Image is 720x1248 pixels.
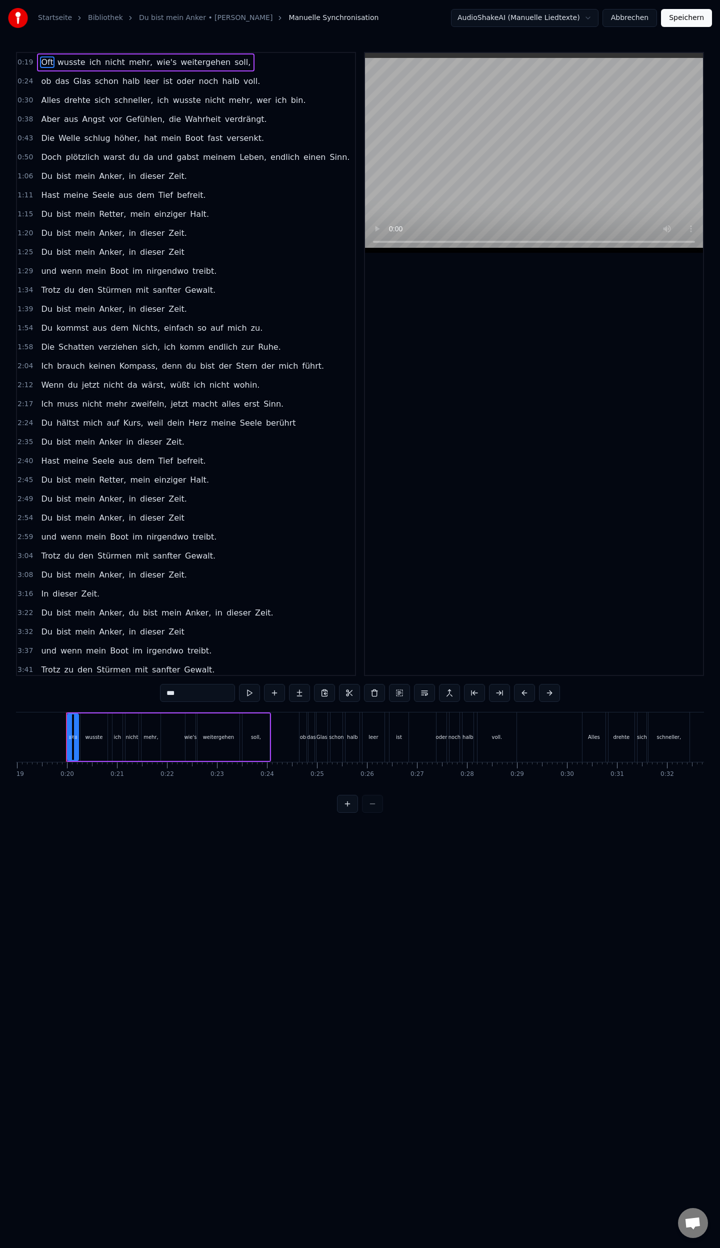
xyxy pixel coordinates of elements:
div: drehte [613,733,629,741]
span: Gefühlen, [125,113,166,125]
span: dieser [139,493,165,505]
span: nicht [204,94,226,106]
span: dieser [139,246,165,258]
span: 0:24 [17,76,33,86]
span: mehr, [128,56,153,68]
span: bist [55,436,72,448]
span: mein [74,436,96,448]
span: Glas [72,75,92,87]
span: 1:11 [17,190,33,200]
span: dem [135,189,155,201]
span: mein [74,303,96,315]
span: Ich [40,398,54,410]
span: aus [117,455,133,467]
span: halb [121,75,141,87]
span: wärst, [140,379,167,391]
span: nicht [102,379,124,391]
a: Chat öffnen [678,1208,708,1238]
div: mehr, [143,733,158,741]
div: noch [448,733,460,741]
span: aus [117,189,133,201]
span: Oft [40,56,54,68]
span: meine [210,417,237,429]
span: dieser [139,569,165,581]
span: Gewalt. [184,284,216,296]
span: halb [221,75,240,87]
span: komm [178,341,205,353]
span: Hast [40,455,60,467]
span: du [66,379,78,391]
div: ist [396,733,402,741]
span: wer [255,94,272,106]
span: meinem [202,151,236,163]
span: Aber [40,113,61,125]
span: mein [74,607,96,619]
span: 1:25 [17,247,33,257]
span: 2:40 [17,456,33,466]
span: Zeit. [80,588,101,600]
span: Du [40,208,53,220]
span: kommst [55,322,89,334]
span: Trotz [40,550,61,562]
span: du [185,360,197,372]
span: 2:17 [17,399,33,409]
span: mein [74,474,96,486]
span: Du [40,607,53,619]
span: einziger [153,474,187,486]
span: wenn [59,265,83,277]
span: 2:24 [17,418,33,428]
span: und [40,265,57,277]
span: befreit. [176,189,207,201]
span: Zeit. [167,227,188,239]
span: Du [40,303,53,315]
span: Anker, [98,170,125,182]
span: meine [62,455,89,467]
span: im [131,531,143,543]
span: Die [40,132,55,144]
div: ob [300,733,306,741]
span: 1:20 [17,228,33,238]
span: wenn [59,531,83,543]
span: Tief [157,189,174,201]
span: in [127,512,137,524]
span: Du [40,474,53,486]
span: endlich [269,151,300,163]
span: Anker, [98,493,125,505]
span: nicht [81,398,103,410]
span: 0:50 [17,152,33,162]
span: fast [206,132,223,144]
span: Welle [57,132,81,144]
span: Trotz [40,284,61,296]
span: 2:59 [17,532,33,542]
span: Ruhe. [257,341,282,353]
span: 2:35 [17,437,33,447]
span: Zeit. [167,303,188,315]
span: in [127,569,137,581]
span: Wenn [40,379,64,391]
span: mehr [105,398,128,410]
span: Boot [109,531,129,543]
span: Ich [40,360,54,372]
span: bist [55,227,72,239]
div: ich [114,733,121,741]
span: Boot [109,265,129,277]
span: Seele [239,417,263,429]
span: dieser [139,227,165,239]
span: bist [55,208,72,220]
span: Nichts, [131,322,161,334]
span: hältst [55,417,80,429]
span: 0:38 [17,114,33,124]
span: 1:06 [17,171,33,181]
div: weitergehen [203,733,234,741]
span: treibt. [191,531,217,543]
span: mein [129,208,151,220]
span: bist [55,512,72,524]
span: und [40,531,57,543]
span: jetzt [81,379,100,391]
span: 2:12 [17,380,33,390]
span: Du [40,322,53,334]
span: Anker [98,436,123,448]
span: treibt. [191,265,217,277]
span: nirgendwo [145,531,189,543]
span: Seele [91,455,115,467]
